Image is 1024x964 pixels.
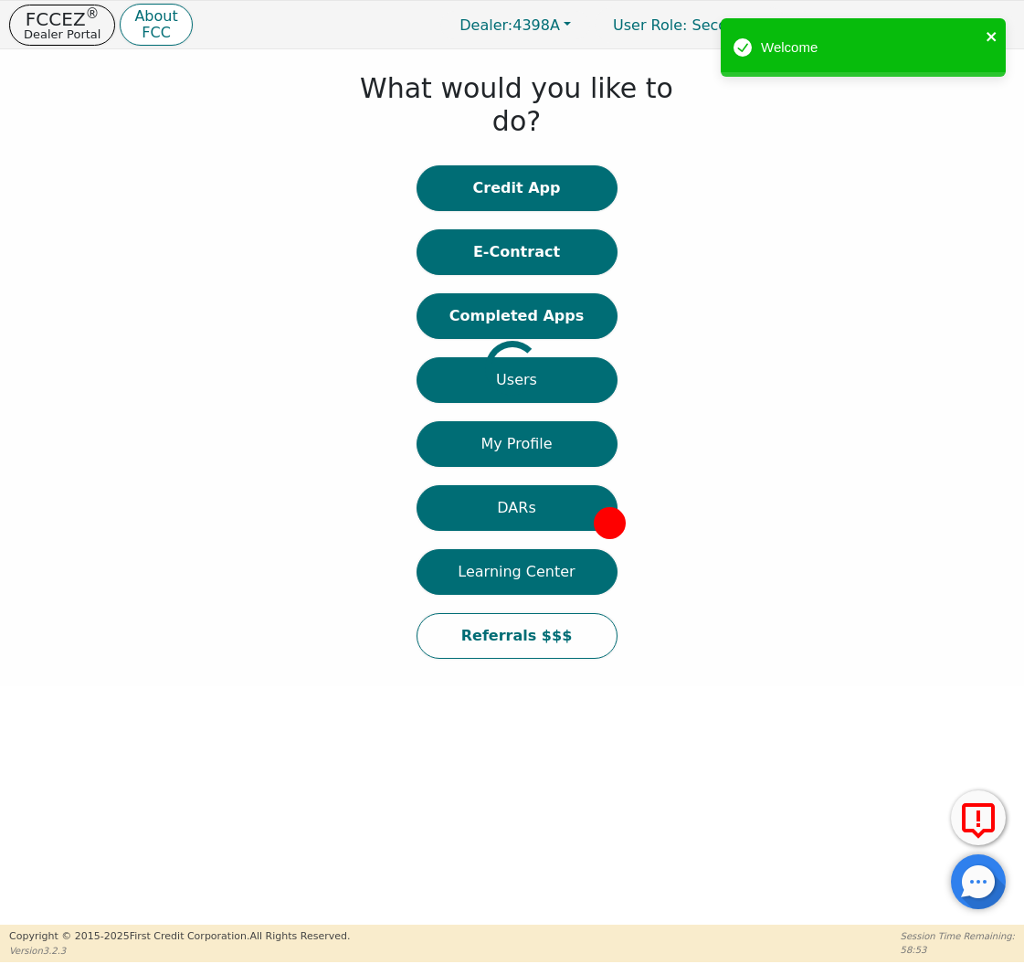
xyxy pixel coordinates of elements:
[761,37,980,58] div: Welcome
[613,16,687,34] span: User Role :
[9,944,350,958] p: Version 3.2.3
[459,16,560,34] span: 4398A
[595,7,787,43] p: Secondary
[459,16,512,34] span: Dealer:
[595,7,787,43] a: User Role: Secondary
[901,943,1015,957] p: 58:53
[24,10,100,28] p: FCCEZ
[134,26,177,40] p: FCC
[9,5,115,46] button: FCCEZ®Dealer Portal
[249,930,350,942] span: All Rights Reserved.
[134,9,177,24] p: About
[120,4,192,47] button: AboutFCC
[951,790,1006,845] button: Report Error to FCC
[440,11,590,39] button: Dealer:4398A
[901,929,1015,943] p: Session Time Remaining:
[986,26,998,47] button: close
[792,11,1015,39] button: 4398A:[PERSON_NAME]
[9,929,350,945] p: Copyright © 2015- 2025 First Credit Corporation.
[86,5,100,22] sup: ®
[24,28,100,40] p: Dealer Portal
